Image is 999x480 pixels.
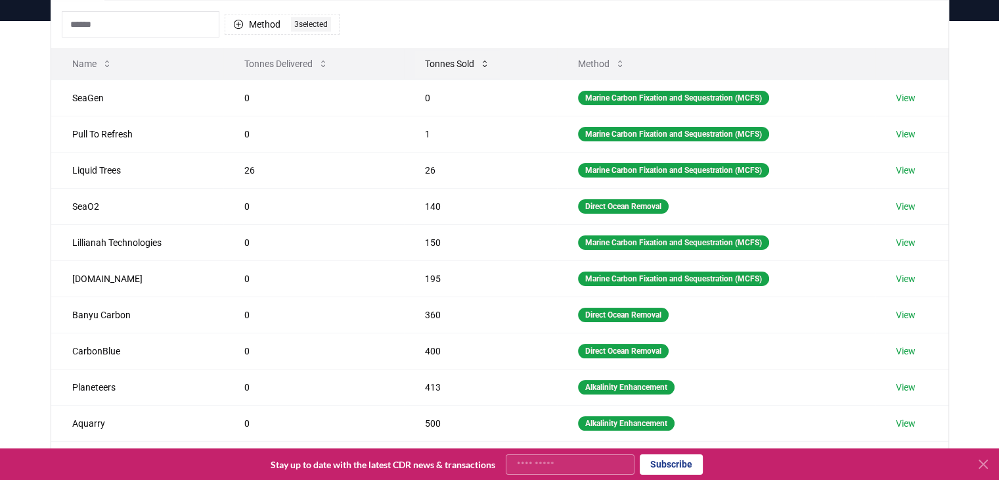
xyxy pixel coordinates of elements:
td: CarbonBlue [51,333,224,369]
td: [DOMAIN_NAME] [51,260,224,297]
td: 360 [404,297,557,333]
td: Aquarry [51,405,224,441]
td: Planeteers [51,369,224,405]
div: Marine Carbon Fixation and Sequestration (MCFS) [578,163,769,178]
td: 0 [223,369,403,405]
td: 0 [404,80,557,116]
td: 195 [404,260,557,297]
td: SeaO2 [51,188,224,224]
button: Tonnes Delivered [234,51,339,77]
td: 0 [223,224,403,260]
div: 3 selected [291,17,331,32]
a: View [896,272,916,285]
button: Method3selected [225,14,340,35]
button: Name [62,51,123,77]
div: Marine Carbon Fixation and Sequestration (MCFS) [578,127,769,141]
div: Direct Ocean Removal [578,344,669,358]
a: View [896,381,916,394]
td: 1 [404,116,557,152]
td: 26 [223,152,403,188]
a: View [896,164,916,177]
td: 140 [404,188,557,224]
td: 413 [404,369,557,405]
td: 0 [223,333,403,369]
a: View [896,308,916,322]
td: SeaGen [51,80,224,116]
a: View [896,345,916,358]
td: Liquid Trees [51,152,224,188]
a: View [896,91,916,105]
div: Marine Carbon Fixation and Sequestration (MCFS) [578,272,769,286]
td: 500 [404,405,557,441]
a: View [896,200,916,213]
td: 0 [223,116,403,152]
td: 0 [223,188,403,224]
td: 0 [223,297,403,333]
div: Marine Carbon Fixation and Sequestration (MCFS) [578,235,769,250]
td: 0 [223,80,403,116]
div: Marine Carbon Fixation and Sequestration (MCFS) [578,91,769,105]
div: Direct Ocean Removal [578,199,669,214]
td: Banyu Carbon [51,297,224,333]
div: Alkalinity Enhancement [578,416,675,431]
td: Pull To Refresh [51,116,224,152]
button: Tonnes Sold [414,51,500,77]
td: 150 [404,224,557,260]
td: 0 [223,405,403,441]
a: View [896,236,916,249]
a: View [896,128,916,141]
button: Method [567,51,636,77]
td: 26 [404,152,557,188]
td: 400 [404,333,557,369]
a: View [896,417,916,430]
td: Lillianah Technologies [51,224,224,260]
div: Alkalinity Enhancement [578,380,675,395]
div: Direct Ocean Removal [578,308,669,322]
td: 0 [223,260,403,297]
